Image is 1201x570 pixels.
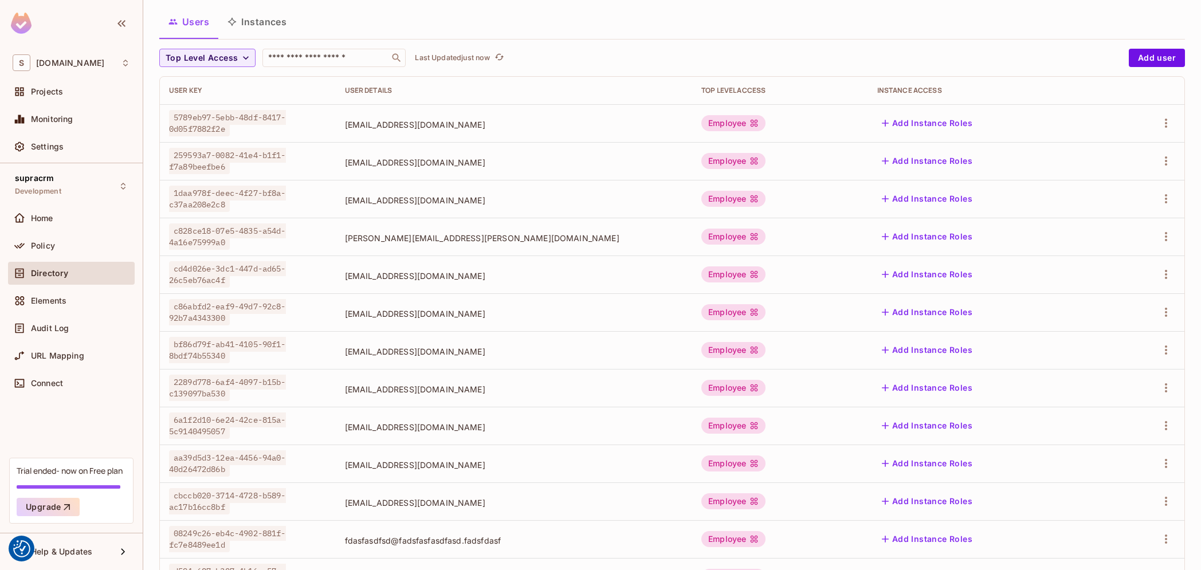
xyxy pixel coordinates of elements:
[166,51,238,65] span: Top Level Access
[345,86,684,95] div: User Details
[345,535,684,546] span: fdasfasdfsd@fadsfasfasdfasd.fadsfdasf
[169,412,286,439] span: 6a1f2d10-6e24-42ce-815a-5c9140495057
[31,241,55,250] span: Policy
[877,416,977,435] button: Add Instance Roles
[494,52,504,64] span: refresh
[218,7,296,36] button: Instances
[701,153,766,169] div: Employee
[17,498,80,516] button: Upgrade
[169,299,286,325] span: c86abfd2-eaf9-49d7-92c8-92b7a4343300
[36,58,104,68] span: Workspace: supracode.eu
[31,214,53,223] span: Home
[169,526,286,552] span: 08249c26-eb4c-4902-881f-fc7e8489ee1d
[17,465,123,476] div: Trial ended- now on Free plan
[877,303,977,321] button: Add Instance Roles
[877,341,977,359] button: Add Instance Roles
[345,422,684,433] span: [EMAIL_ADDRESS][DOMAIN_NAME]
[877,86,1100,95] div: Instance Access
[169,110,286,136] span: 5789eb97-5ebb-48df-8417-0d05f7882f2e
[701,304,766,320] div: Employee
[345,346,684,357] span: [EMAIL_ADDRESS][DOMAIN_NAME]
[31,296,66,305] span: Elements
[877,379,977,397] button: Add Instance Roles
[345,497,684,508] span: [EMAIL_ADDRESS][DOMAIN_NAME]
[169,337,286,363] span: bf86d79f-ab41-4105-90f1-8bdf74b55340
[877,530,977,548] button: Add Instance Roles
[31,269,68,278] span: Directory
[701,418,766,434] div: Employee
[345,233,684,243] span: [PERSON_NAME][EMAIL_ADDRESS][PERSON_NAME][DOMAIN_NAME]
[31,379,63,388] span: Connect
[345,157,684,168] span: [EMAIL_ADDRESS][DOMAIN_NAME]
[701,342,766,358] div: Employee
[169,261,286,288] span: cd4d026e-3dc1-447d-ad65-26c5eb76ac4f
[169,148,286,174] span: 259593a7-0082-41e4-b1f1-f7a89beefbe6
[169,86,327,95] div: User Key
[159,7,218,36] button: Users
[345,270,684,281] span: [EMAIL_ADDRESS][DOMAIN_NAME]
[345,119,684,130] span: [EMAIL_ADDRESS][DOMAIN_NAME]
[701,266,766,282] div: Employee
[701,531,766,547] div: Employee
[13,540,30,557] img: Revisit consent button
[169,223,286,250] span: c828ce18-07e5-4835-a54d-4a16e75999a0
[159,49,256,67] button: Top Level Access
[492,51,506,65] button: refresh
[701,115,766,131] div: Employee
[701,493,766,509] div: Employee
[877,190,977,208] button: Add Instance Roles
[415,53,490,62] p: Last Updated just now
[701,86,859,95] div: Top Level Access
[345,384,684,395] span: [EMAIL_ADDRESS][DOMAIN_NAME]
[877,454,977,473] button: Add Instance Roles
[11,13,32,34] img: SReyMgAAAABJRU5ErkJggg==
[31,324,69,333] span: Audit Log
[13,54,30,71] span: S
[31,547,92,556] span: Help & Updates
[15,174,54,183] span: supracrm
[345,195,684,206] span: [EMAIL_ADDRESS][DOMAIN_NAME]
[169,488,286,514] span: cbccb020-3714-4728-b589-ac17b16cc8bf
[345,459,684,470] span: [EMAIL_ADDRESS][DOMAIN_NAME]
[701,380,766,396] div: Employee
[13,540,30,557] button: Consent Preferences
[877,114,977,132] button: Add Instance Roles
[701,229,766,245] div: Employee
[169,186,286,212] span: 1daa978f-deec-4f27-bf8a-c37aa208e2c8
[877,265,977,284] button: Add Instance Roles
[345,308,684,319] span: [EMAIL_ADDRESS][DOMAIN_NAME]
[31,115,73,124] span: Monitoring
[877,227,977,246] button: Add Instance Roles
[877,492,977,510] button: Add Instance Roles
[15,187,61,196] span: Development
[701,191,766,207] div: Employee
[31,87,63,96] span: Projects
[1129,49,1185,67] button: Add user
[490,51,506,65] span: Click to refresh data
[169,450,286,477] span: aa39d5d3-12ea-4456-94a0-40d26472d86b
[169,375,286,401] span: 2289d778-6af4-4097-b15b-c139097ba530
[31,351,84,360] span: URL Mapping
[877,152,977,170] button: Add Instance Roles
[701,455,766,471] div: Employee
[31,142,64,151] span: Settings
